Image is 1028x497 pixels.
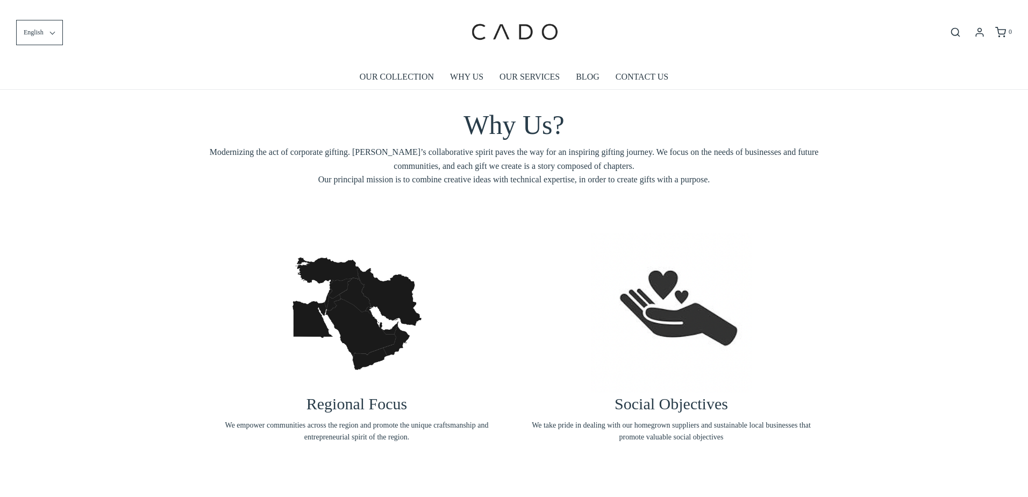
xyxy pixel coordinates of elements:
[616,65,668,89] a: CONTACT US
[276,233,438,394] img: vecteezy_vectorillustrationoftheblackmapofmiddleeastonwhite_-1657197150892_1200x.jpg
[360,65,434,89] a: OUR COLLECTION
[208,145,820,187] span: Modernizing the act of corporate gifting. [PERSON_NAME]’s collaborative spirit paves the way for ...
[208,420,506,444] span: We empower communities across the region and promote the unique craftsmanship and entrepreneurial...
[576,65,599,89] a: BLOG
[306,395,408,413] span: Regional Focus
[450,65,483,89] a: WHY US
[499,65,560,89] a: OUR SERVICES
[994,27,1012,38] a: 0
[463,110,564,140] span: Why Us?
[16,20,63,45] button: English
[591,233,752,393] img: screenshot-20220704-at-063057-1657197187002_1200x.png
[615,395,728,413] span: Social Objectives
[522,420,820,444] span: We take pride in dealing with our homegrown suppliers and sustainable local businesses that promo...
[24,27,44,38] span: English
[468,8,560,56] img: cadogifting
[946,26,965,38] button: Open search bar
[1009,28,1012,35] span: 0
